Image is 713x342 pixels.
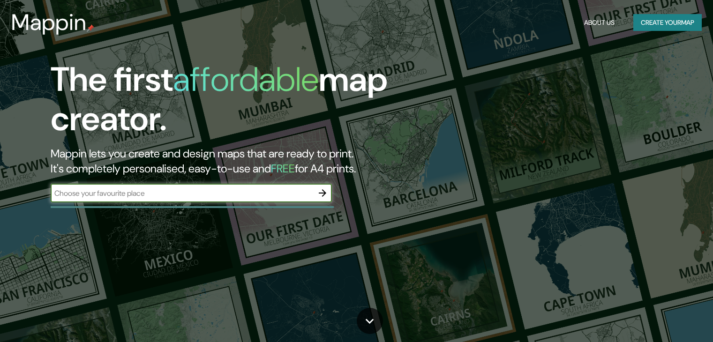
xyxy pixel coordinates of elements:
h1: The first map creator. [51,60,407,146]
button: About Us [580,14,618,31]
h3: Mappin [11,9,87,36]
h5: FREE [271,161,295,176]
img: mappin-pin [87,24,94,32]
input: Choose your favourite place [51,188,313,199]
h2: Mappin lets you create and design maps that are ready to print. It's completely personalised, eas... [51,146,407,176]
h1: affordable [173,58,319,101]
button: Create yourmap [633,14,702,31]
